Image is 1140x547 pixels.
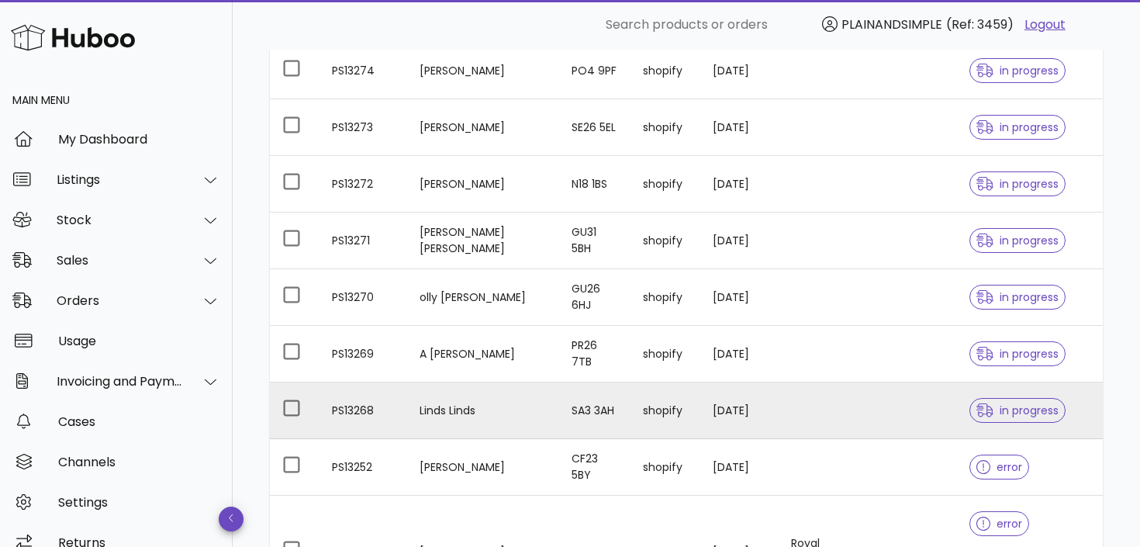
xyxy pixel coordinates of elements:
td: shopify [630,269,700,326]
td: shopify [630,43,700,99]
div: Stock [57,213,183,227]
span: (Ref: 3459) [946,16,1014,33]
td: [DATE] [700,269,779,326]
td: PS13272 [320,156,407,213]
div: Orders [57,293,183,308]
div: Sales [57,253,183,268]
td: olly [PERSON_NAME] [407,269,559,326]
td: shopify [630,439,700,496]
span: in progress [976,292,1059,303]
img: Huboo Logo [11,21,135,54]
td: N18 1BS [559,156,630,213]
span: in progress [976,65,1059,76]
td: [DATE] [700,99,779,156]
td: PS13252 [320,439,407,496]
td: shopify [630,383,700,439]
div: My Dashboard [58,132,220,147]
td: [PERSON_NAME] [407,156,559,213]
td: PS13270 [320,269,407,326]
div: Settings [58,495,220,510]
span: in progress [976,122,1059,133]
td: PS13274 [320,43,407,99]
td: shopify [630,213,700,269]
td: shopify [630,99,700,156]
td: [DATE] [700,439,779,496]
div: Invoicing and Payments [57,374,183,389]
td: shopify [630,156,700,213]
div: Channels [58,455,220,469]
td: [DATE] [700,326,779,383]
td: SE26 5EL [559,99,630,156]
td: PR26 7TB [559,326,630,383]
td: [PERSON_NAME] [PERSON_NAME] [407,213,559,269]
span: in progress [976,348,1059,359]
span: error [976,518,1022,529]
td: [DATE] [700,213,779,269]
td: [PERSON_NAME] [407,99,559,156]
td: GU26 6HJ [559,269,630,326]
td: PS13268 [320,383,407,439]
td: PS13269 [320,326,407,383]
td: [DATE] [700,383,779,439]
span: in progress [976,178,1059,189]
div: Cases [58,414,220,429]
td: A [PERSON_NAME] [407,326,559,383]
td: shopify [630,326,700,383]
td: GU31 5BH [559,213,630,269]
div: Usage [58,334,220,348]
td: [PERSON_NAME] [407,43,559,99]
td: [DATE] [700,156,779,213]
a: Logout [1024,16,1066,34]
td: CF23 5BY [559,439,630,496]
span: error [976,462,1022,473]
td: PO4 9PF [559,43,630,99]
td: [PERSON_NAME] [407,439,559,496]
td: [DATE] [700,43,779,99]
td: PS13273 [320,99,407,156]
td: PS13271 [320,213,407,269]
td: SA3 3AH [559,383,630,439]
span: in progress [976,235,1059,246]
span: PLAINANDSIMPLE [841,16,942,33]
td: Linds Linds [407,383,559,439]
span: in progress [976,405,1059,416]
div: Listings [57,172,183,187]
